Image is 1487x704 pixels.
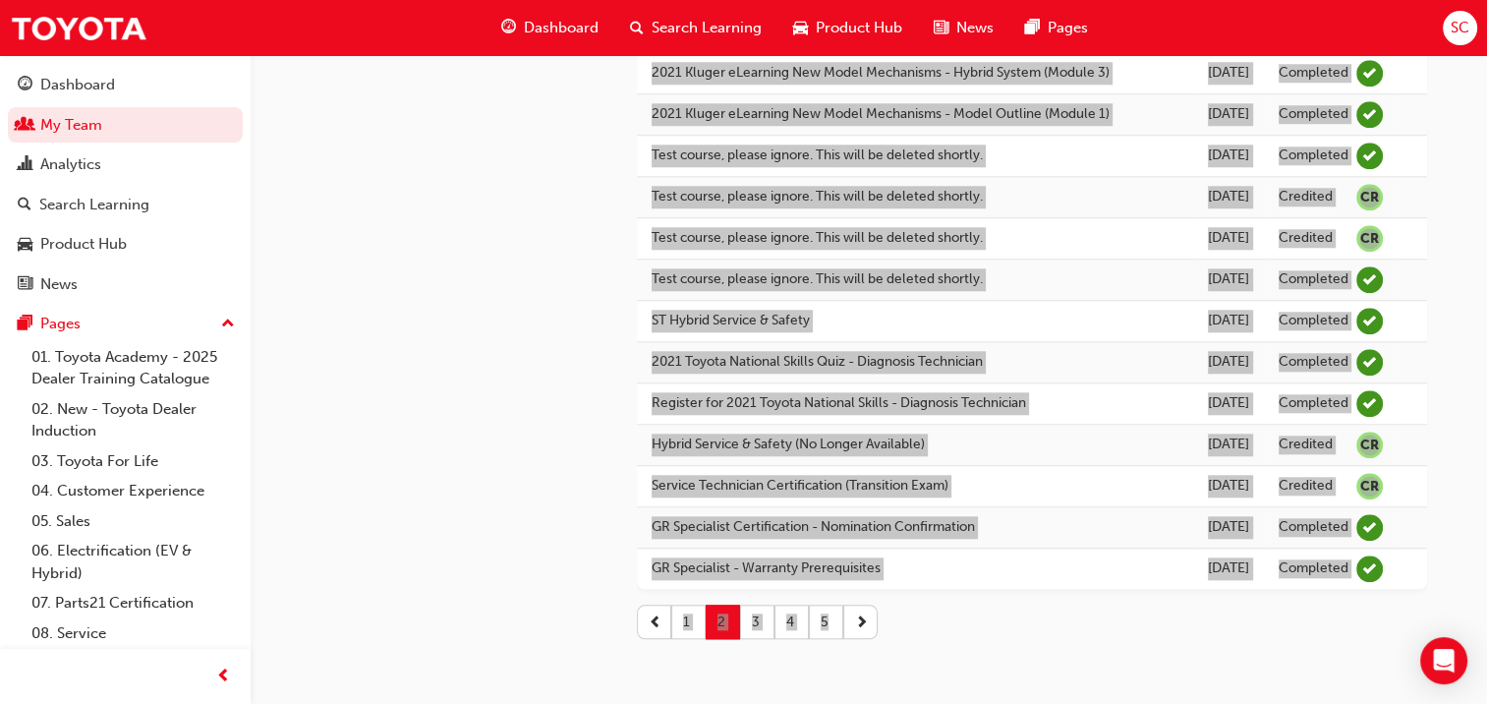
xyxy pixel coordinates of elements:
[1356,556,1383,582] span: learningRecordVerb_COMPLETE-icon
[10,6,147,50] img: Trak
[18,316,32,333] span: pages-icon
[24,446,243,477] a: 03. Toyota For Life
[24,588,243,618] a: 07. Parts21 Certification
[1451,17,1469,39] span: SC
[843,605,878,639] button: next-icon
[1208,557,1249,580] div: Thu Feb 11 2021 00:00:00 GMT+1000 (Australian Eastern Standard Time)
[1048,17,1088,39] span: Pages
[1279,559,1348,578] div: Completed
[1356,432,1383,458] span: null-icon
[18,276,32,294] span: news-icon
[652,477,948,494] a: Service Technician Certification (Transition Exam)
[18,236,32,254] span: car-icon
[774,605,809,639] button: 4
[1279,353,1348,372] div: Completed
[652,147,983,163] a: Test course, please ignore. This will be deleted shortly.
[8,67,243,103] a: Dashboard
[221,312,235,337] span: up-icon
[8,147,243,183] a: Analytics
[18,77,32,94] span: guage-icon
[40,273,78,296] div: News
[1208,227,1249,250] div: Tue Mar 09 2021 23:23:45 GMT+1000 (Australian Eastern Standard Time)
[1208,434,1249,456] div: Mon Mar 08 2021 00:00:00 GMT+1000 (Australian Eastern Standard Time)
[1356,390,1383,417] span: learningRecordVerb_COMPLETE-icon
[1356,143,1383,169] span: learningRecordVerb_COMPLETE-icon
[1279,188,1333,206] div: Credited
[652,394,1026,411] a: Register for 2021 Toyota National Skills - Diagnosis Technician
[1208,103,1249,126] div: Fri Jun 11 2021 00:00:00 GMT+1000 (Australian Eastern Standard Time)
[1356,184,1383,210] span: null-icon
[652,436,925,452] a: Hybrid Service & Safety (No Longer Available)
[652,17,762,39] span: Search Learning
[1025,16,1040,40] span: pages-icon
[652,518,975,535] a: GR Specialist Certification - Nomination Confirmation
[706,605,740,639] button: 2
[630,16,644,40] span: search-icon
[1279,477,1333,496] div: Credited
[1208,310,1249,332] div: Mon Mar 08 2021 00:00:00 GMT+1000 (Australian Eastern Standard Time)
[24,394,243,446] a: 02. New - Toyota Dealer Induction
[1356,514,1383,541] span: learningRecordVerb_COMPLETE-icon
[1279,518,1348,537] div: Completed
[816,17,902,39] span: Product Hub
[649,612,662,632] span: prev-icon
[39,194,149,216] div: Search Learning
[8,266,243,303] a: News
[1443,11,1477,45] button: SC
[671,605,706,639] button: 1
[1356,101,1383,128] span: learningRecordVerb_COMPLETE-icon
[1279,270,1348,289] div: Completed
[18,117,32,135] span: people-icon
[40,74,115,96] div: Dashboard
[956,17,994,39] span: News
[24,648,243,678] a: 09. Technical Training
[501,16,516,40] span: guage-icon
[8,306,243,342] button: Pages
[24,476,243,506] a: 04. Customer Experience
[637,605,671,639] button: prev-icon
[1279,229,1333,248] div: Credited
[40,313,81,335] div: Pages
[652,64,1110,81] a: 2021 Kluger eLearning New Model Mechanisms - Hybrid System (Module 3)
[1279,436,1333,454] div: Credited
[1009,8,1104,48] a: pages-iconPages
[652,188,983,205] a: Test course, please ignore. This will be deleted shortly.
[1208,268,1249,291] div: Mon Mar 08 2021 23:51:43 GMT+1000 (Australian Eastern Standard Time)
[1356,60,1383,87] span: learningRecordVerb_COMPLETE-icon
[809,605,843,639] button: 5
[524,17,599,39] span: Dashboard
[1208,516,1249,539] div: Thu Feb 11 2021 00:00:00 GMT+1000 (Australian Eastern Standard Time)
[777,8,918,48] a: car-iconProduct Hub
[24,536,243,588] a: 06. Electrification (EV & Hybrid)
[1356,349,1383,376] span: learningRecordVerb_COMPLETE-icon
[652,559,881,576] a: GR Specialist - Warranty Prerequisites
[8,63,243,306] button: DashboardMy TeamAnalyticsSearch LearningProduct HubNews
[918,8,1009,48] a: news-iconNews
[793,16,808,40] span: car-icon
[1420,637,1467,684] div: Open Intercom Messenger
[24,342,243,394] a: 01. Toyota Academy - 2025 Dealer Training Catalogue
[1279,394,1348,413] div: Completed
[1356,473,1383,499] span: null-icon
[8,107,243,144] a: My Team
[1356,266,1383,293] span: learningRecordVerb_COMPLETE-icon
[652,229,983,246] a: Test course, please ignore. This will be deleted shortly.
[855,612,869,632] span: next-icon
[8,226,243,263] a: Product Hub
[652,312,810,328] a: ST Hybrid Service & Safety
[652,270,983,287] a: Test course, please ignore. This will be deleted shortly.
[1356,308,1383,334] span: learningRecordVerb_COMPLETE-icon
[1208,62,1249,85] div: Tue Aug 03 2021 00:00:00 GMT+1000 (Australian Eastern Standard Time)
[1279,147,1348,165] div: Completed
[486,8,614,48] a: guage-iconDashboard
[934,16,948,40] span: news-icon
[40,233,127,256] div: Product Hub
[1208,186,1249,208] div: Tue Mar 09 2021 23:23:46 GMT+1000 (Australian Eastern Standard Time)
[1208,392,1249,415] div: Mon Mar 08 2021 00:00:00 GMT+1000 (Australian Eastern Standard Time)
[1279,312,1348,330] div: Completed
[24,618,243,649] a: 08. Service
[216,665,231,689] span: prev-icon
[1208,475,1249,498] div: Sun Mar 07 2021 00:00:00 GMT+1000 (Australian Eastern Standard Time)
